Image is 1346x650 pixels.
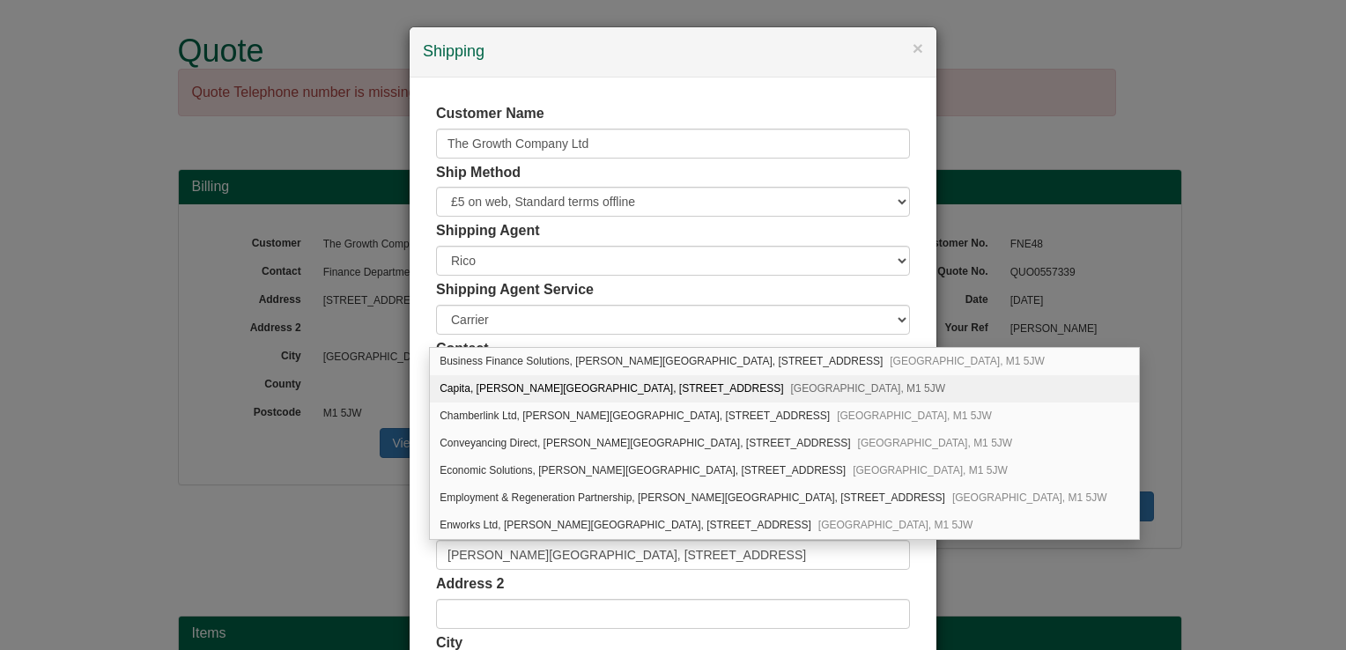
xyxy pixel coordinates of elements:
[837,410,992,422] span: [GEOGRAPHIC_DATA], M1 5JW
[436,221,540,241] label: Shipping Agent
[791,382,946,395] span: [GEOGRAPHIC_DATA], M1 5JW
[430,457,1139,484] div: Economic Solutions, Lee House, 90 Great Bridgewater Street
[853,464,1008,476] span: [GEOGRAPHIC_DATA], M1 5JW
[858,437,1013,449] span: [GEOGRAPHIC_DATA], M1 5JW
[436,163,521,183] label: Ship Method
[890,355,1045,367] span: [GEOGRAPHIC_DATA], M1 5JW
[818,519,973,531] span: [GEOGRAPHIC_DATA], M1 5JW
[430,403,1139,430] div: Chamberlink Ltd, Lee House, 90 Great Bridgewater Street
[430,484,1139,512] div: Employment & Regeneration Partnership, Lee House, 90 Great Bridgewater Street
[430,348,1139,375] div: Business Finance Solutions, Lee House, 90 Great Bridgewater Street
[430,512,1139,539] div: Enworks Ltd, Lee House, 90 Great Bridgewater Street
[436,339,489,359] label: Contact
[430,430,1139,457] div: Conveyancing Direct, Lee House, 90 Great Bridgewater Street
[430,375,1139,403] div: Capita, Lee House, 90 Great Bridgewater Street
[436,280,594,300] label: Shipping Agent Service
[952,491,1107,504] span: [GEOGRAPHIC_DATA], M1 5JW
[913,39,923,57] button: ×
[436,104,544,124] label: Customer Name
[423,41,923,63] h4: Shipping
[436,574,504,595] label: Address 2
